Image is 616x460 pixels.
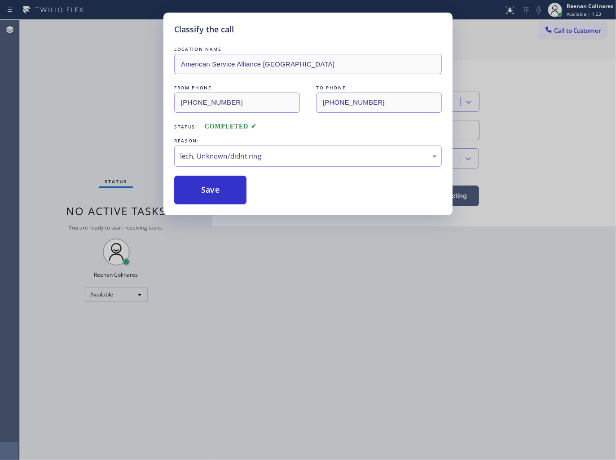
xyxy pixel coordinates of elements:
[316,93,442,113] input: To phone
[174,176,246,204] button: Save
[174,136,442,146] div: REASON:
[174,124,198,130] span: Status:
[205,123,257,130] span: COMPLETED
[174,44,442,54] div: LOCATION NAME
[174,93,300,113] input: From phone
[174,83,300,93] div: FROM PHONE
[179,151,437,161] div: Tech, Unknown/didnt ring
[174,23,234,35] h5: Classify the call
[316,83,442,93] div: TO PHONE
